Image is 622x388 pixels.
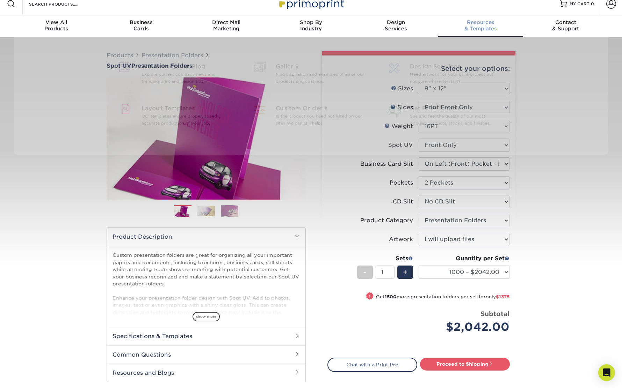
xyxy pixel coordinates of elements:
div: Industry [269,19,354,32]
span: - [363,267,367,277]
span: $1375 [496,294,509,299]
a: Chat with a Print Pro [327,358,417,372]
a: Custom Orders Is the product you need not listed on our site? We can still help! [249,96,373,138]
span: show more [193,312,220,321]
h2: Resources and Blogs [107,364,305,382]
a: BusinessCards [99,15,184,37]
span: only [486,294,509,299]
a: Contact& Support [523,15,608,37]
span: Design Services [410,62,500,71]
div: Marketing [184,19,269,32]
a: Gallery Find inspiration and examples of all of our products and coatings. [249,54,373,96]
div: Services [353,19,438,32]
span: Layout Templates [142,104,232,113]
span: MY CART [570,1,590,7]
a: Layout Templates Our templates ensure proper, speedy, accurate production of your job. [115,96,239,138]
span: Shop By [269,19,354,25]
small: Get more presentation folders per set for [376,294,509,301]
a: Direct MailMarketing [184,15,269,37]
span: View All [14,19,99,25]
span: + [403,267,407,277]
a: Resources& Templates [438,15,523,37]
span: Direct Mail [184,19,269,25]
p: Our templates ensure proper, speedy, accurate production of your job. [142,113,232,127]
div: & Support [523,19,608,32]
a: The Primoprint Blog Explore current company news and trending print and design tips. [115,54,239,96]
span: Custom Orders [276,104,366,113]
span: 0 [591,1,594,6]
a: Get Free Samples See and feel the quality of our most popular products, stocks, and finishes. [383,96,507,138]
span: ! [369,293,371,300]
span: Gallery [276,62,366,71]
div: & Templates [438,19,523,32]
p: Is the product you need not listed on our site? We can still help! [276,113,366,127]
a: Design Services Need artwork for your print project but not sure where to start? [383,54,507,96]
strong: 1500 [385,294,397,299]
span: Design [353,19,438,25]
span: Business [99,19,184,25]
div: Cards [99,19,184,32]
span: Contact [523,19,608,25]
a: View AllProducts [14,15,99,37]
p: Find inspiration and examples of all of our products and coatings. [276,71,366,85]
div: Open Intercom Messenger [598,364,615,381]
a: DesignServices [353,15,438,37]
a: Shop ByIndustry [269,15,354,37]
div: Products [14,19,99,32]
strong: Subtotal [480,310,509,318]
h2: Common Questions [107,345,305,364]
a: Proceed to Shipping [420,358,510,370]
span: Resources [438,19,523,25]
p: Need artwork for your print project but not sure where to start? [410,71,500,85]
h2: Specifications & Templates [107,327,305,345]
span: The Primoprint Blog [142,62,232,71]
p: See and feel the quality of our most popular products, stocks, and finishes. [410,113,500,127]
span: Get Free Samples [410,104,500,113]
p: Explore current company news and trending print and design tips. [142,71,232,85]
div: $2,042.00 [424,319,509,335]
